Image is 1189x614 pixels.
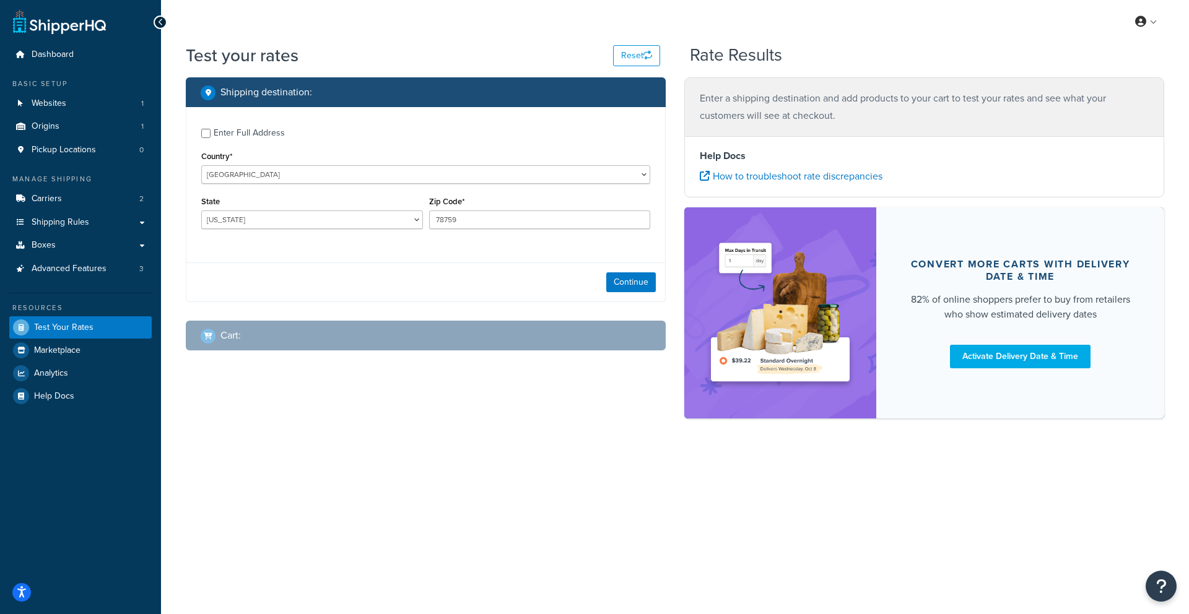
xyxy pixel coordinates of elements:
[201,197,220,206] label: State
[32,98,66,109] span: Websites
[9,339,152,361] a: Marketplace
[34,391,74,402] span: Help Docs
[9,257,152,280] li: Advanced Features
[141,98,144,109] span: 1
[141,121,144,132] span: 1
[9,92,152,115] a: Websites1
[950,345,1091,368] a: Activate Delivery Date & Time
[9,139,152,162] a: Pickup Locations0
[139,194,144,204] span: 2
[9,385,152,407] a: Help Docs
[34,322,94,333] span: Test Your Rates
[9,92,152,115] li: Websites
[139,264,144,274] span: 3
[700,169,882,183] a: How to troubleshoot rate discrepancies
[613,45,660,66] button: Reset
[9,188,152,210] li: Carriers
[906,292,1135,322] div: 82% of online shoppers prefer to buy from retailers who show estimated delivery dates
[9,257,152,280] a: Advanced Features3
[9,362,152,384] a: Analytics
[9,79,152,89] div: Basic Setup
[9,303,152,313] div: Resources
[32,217,89,228] span: Shipping Rules
[32,145,96,155] span: Pickup Locations
[9,234,152,257] a: Boxes
[429,197,464,206] label: Zip Code*
[201,152,232,161] label: Country*
[703,226,858,400] img: feature-image-ddt-36eae7f7280da8017bfb280eaccd9c446f90b1fe08728e4019434db127062ab4.png
[9,43,152,66] a: Dashboard
[700,149,1149,163] h4: Help Docs
[1146,571,1177,602] button: Open Resource Center
[220,330,241,341] h2: Cart :
[32,240,56,251] span: Boxes
[9,139,152,162] li: Pickup Locations
[700,90,1149,124] p: Enter a shipping destination and add products to your cart to test your rates and see what your c...
[690,46,782,65] h2: Rate Results
[9,211,152,234] a: Shipping Rules
[9,115,152,138] li: Origins
[214,124,285,142] div: Enter Full Address
[139,145,144,155] span: 0
[220,87,312,98] h2: Shipping destination :
[906,258,1135,283] div: Convert more carts with delivery date & time
[201,129,211,138] input: Enter Full Address
[34,345,81,356] span: Marketplace
[9,188,152,210] a: Carriers2
[9,174,152,184] div: Manage Shipping
[32,264,107,274] span: Advanced Features
[32,194,62,204] span: Carriers
[606,272,656,292] button: Continue
[32,50,74,60] span: Dashboard
[9,115,152,138] a: Origins1
[32,121,59,132] span: Origins
[186,43,298,67] h1: Test your rates
[9,316,152,339] a: Test Your Rates
[34,368,68,379] span: Analytics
